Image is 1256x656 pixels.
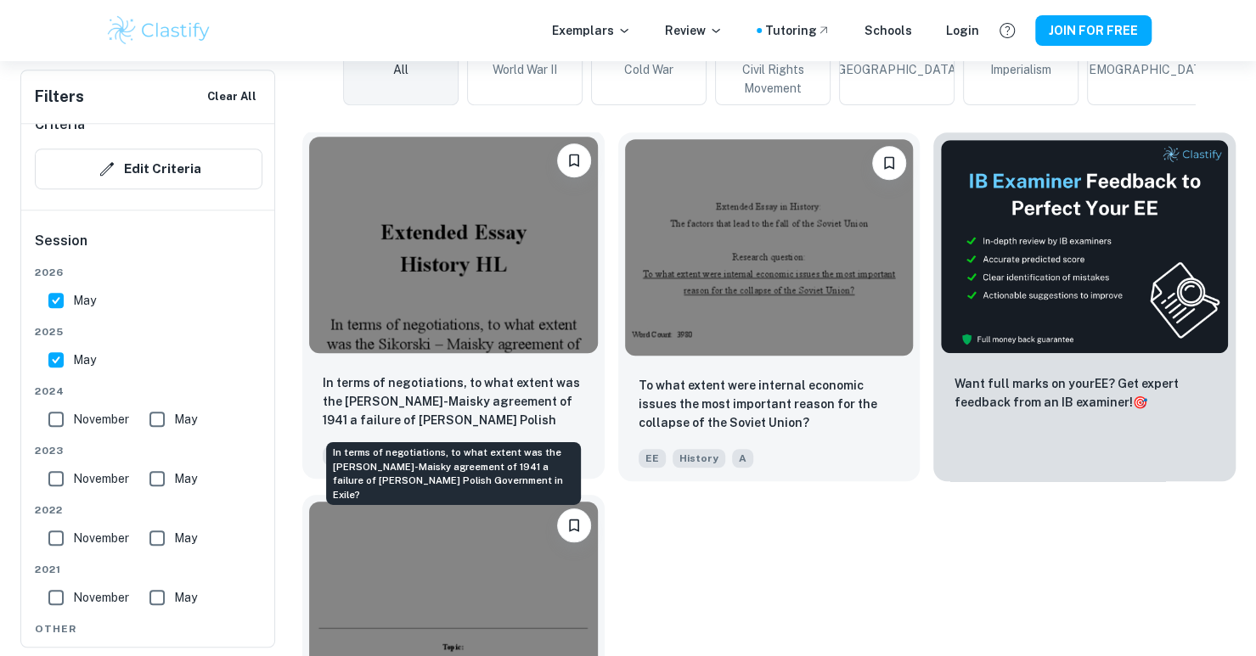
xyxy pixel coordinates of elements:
span: 2021 [35,562,262,577]
h6: Criteria [35,115,85,135]
button: Edit Criteria [35,149,262,189]
span: May [174,529,197,547]
p: In terms of negotiations, to what extent was the Sikorski-Maisky agreement of 1941 a failure of W... [323,373,584,431]
a: Please log in to bookmark exemplarsTo what extent were internal economic issues the most importan... [618,132,921,481]
span: May [174,410,197,429]
span: World War II [493,60,557,79]
span: May [73,291,96,310]
span: [DEMOGRAPHIC_DATA] [1077,60,1213,79]
button: Please log in to bookmark exemplars [872,146,906,180]
img: History EE example thumbnail: In terms of negotiations, to what extent [309,137,598,353]
span: May [174,469,197,488]
span: Civil Rights Movement [723,60,823,98]
span: EE [323,446,350,465]
h6: Filters [35,85,84,109]
span: [GEOGRAPHIC_DATA] [834,60,960,79]
span: November [73,529,129,547]
span: May [174,588,197,607]
span: May [73,350,96,369]
span: November [73,588,129,607]
p: Exemplars [552,21,631,40]
span: 2022 [35,502,262,518]
span: 2023 [35,443,262,458]
span: 🎯 [1132,395,1146,409]
span: November [73,410,129,429]
span: 2026 [35,265,262,280]
span: Cold War [624,60,673,79]
img: Clastify logo [105,14,213,48]
span: Other [35,621,262,636]
button: Clear All [203,84,261,109]
button: Please log in to bookmark exemplars [557,508,591,542]
span: All [393,60,408,79]
button: Please log in to bookmark exemplars [557,143,591,177]
a: Login [946,21,979,40]
a: Please log in to bookmark exemplarsIn terms of negotiations, to what extent was the Sikorski-Mais... [302,132,605,481]
a: ThumbnailWant full marks on yourEE? Get expert feedback from an IB examiner! [933,132,1236,481]
img: Thumbnail [940,139,1229,354]
button: Help and Feedback [993,16,1022,45]
span: History [673,449,725,468]
button: JOIN FOR FREE [1035,15,1152,46]
h6: Session [35,231,262,265]
a: Schools [865,21,912,40]
span: 2024 [35,384,262,399]
p: Want full marks on your EE ? Get expert feedback from an IB examiner! [954,374,1215,412]
a: Tutoring [765,21,831,40]
span: EE [639,449,666,468]
p: Review [665,21,723,40]
span: Imperialism [990,60,1051,79]
img: History EE example thumbnail: To what extent were internal economic is [625,139,914,356]
span: November [73,469,129,488]
p: To what extent were internal economic issues the most important reason for the collapse of the So... [639,376,900,432]
span: 2025 [35,324,262,339]
span: A [732,449,753,468]
div: In terms of negotiations, to what extent was the [PERSON_NAME]-Maisky agreement of 1941 a failure... [326,442,581,505]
